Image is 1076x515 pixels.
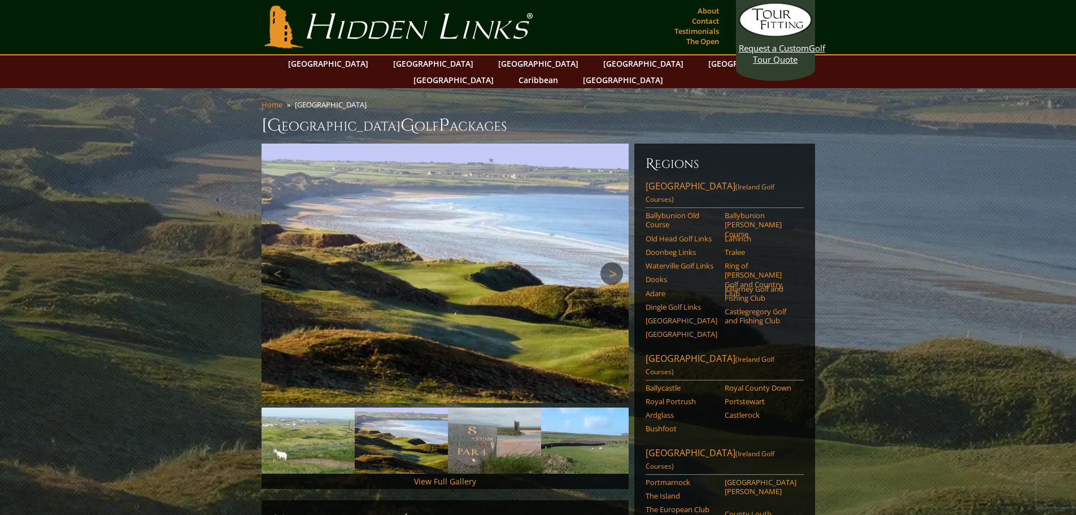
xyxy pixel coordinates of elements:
[646,447,804,475] a: [GEOGRAPHIC_DATA](Ireland Golf Courses)
[646,248,717,257] a: Doonbeg Links
[725,248,796,257] a: Tralee
[739,42,809,54] span: Request a Custom
[262,99,282,110] a: Home
[725,410,796,419] a: Castlerock
[295,99,371,110] li: [GEOGRAPHIC_DATA]
[646,491,717,500] a: The Island
[646,449,774,471] span: (Ireland Golf Courses)
[703,55,794,72] a: [GEOGRAPHIC_DATA]
[725,211,796,239] a: Ballybunion [PERSON_NAME] Course
[646,155,804,173] h6: Regions
[646,302,717,311] a: Dingle Golf Links
[646,234,717,243] a: Old Head Golf Links
[689,13,722,29] a: Contact
[577,72,669,88] a: [GEOGRAPHIC_DATA]
[646,261,717,270] a: Waterville Golf Links
[672,23,722,39] a: Testimonials
[739,3,812,65] a: Request a CustomGolf Tour Quote
[646,330,717,339] a: [GEOGRAPHIC_DATA]
[387,55,479,72] a: [GEOGRAPHIC_DATA]
[646,289,717,298] a: Adare
[725,383,796,392] a: Royal County Down
[725,307,796,326] a: Castlegregory Golf and Fishing Club
[646,182,774,204] span: (Ireland Golf Courses)
[695,3,722,19] a: About
[414,476,476,487] a: View Full Gallery
[400,114,415,137] span: G
[646,383,717,392] a: Ballycastle
[282,55,374,72] a: [GEOGRAPHIC_DATA]
[646,397,717,406] a: Royal Portrush
[600,262,623,285] a: Next
[646,316,717,325] a: [GEOGRAPHIC_DATA]
[725,478,796,496] a: [GEOGRAPHIC_DATA][PERSON_NAME]
[725,234,796,243] a: Lahinch
[493,55,584,72] a: [GEOGRAPHIC_DATA]
[646,354,774,376] span: (Ireland Golf Courses)
[646,275,717,284] a: Dooks
[646,410,717,419] a: Ardglass
[646,505,717,514] a: The European Club
[646,424,717,433] a: Bushfoot
[262,114,815,137] h1: [GEOGRAPHIC_DATA] olf ackages
[267,262,290,285] a: Previous
[646,211,717,230] a: Ballybunion Old Course
[646,352,804,380] a: [GEOGRAPHIC_DATA](Ireland Golf Courses)
[439,114,450,137] span: P
[683,33,722,49] a: The Open
[513,72,564,88] a: Caribbean
[725,284,796,303] a: Killarney Golf and Fishing Club
[408,72,499,88] a: [GEOGRAPHIC_DATA]
[725,397,796,406] a: Portstewart
[598,55,689,72] a: [GEOGRAPHIC_DATA]
[646,180,804,208] a: [GEOGRAPHIC_DATA](Ireland Golf Courses)
[725,261,796,298] a: Ring of [PERSON_NAME] Golf and Country Club
[646,478,717,487] a: Portmarnock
